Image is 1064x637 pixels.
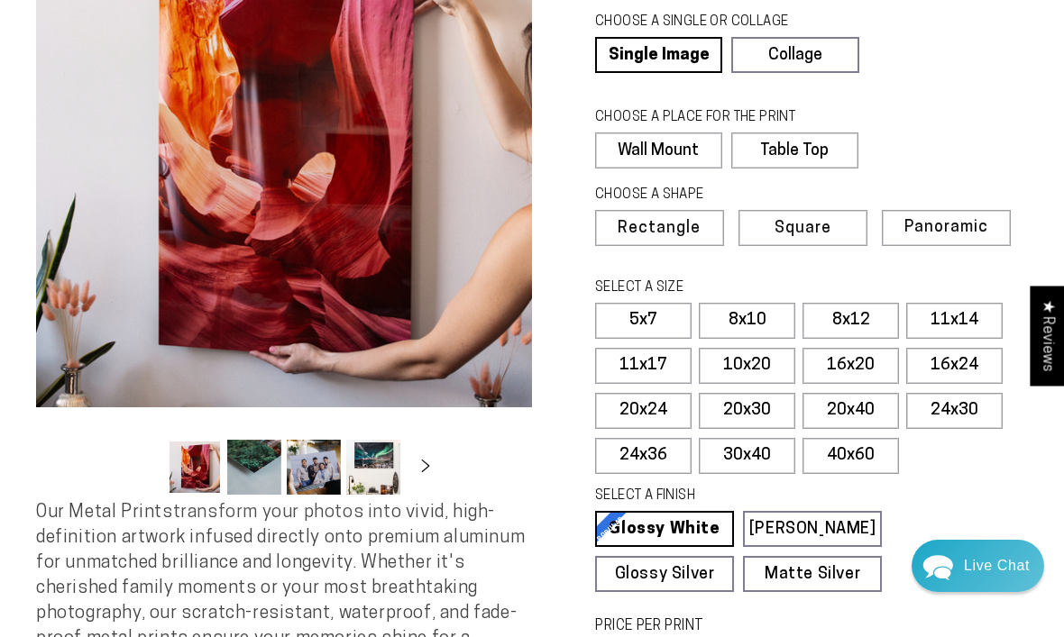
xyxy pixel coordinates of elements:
[1030,286,1064,386] div: Click to open Judge.me floating reviews tab
[731,132,858,168] label: Table Top
[595,303,692,339] label: 5x7
[803,393,899,429] label: 20x40
[803,438,899,474] label: 40x60
[699,303,795,339] label: 8x10
[964,540,1030,592] div: Contact Us Directly
[595,438,692,474] label: 24x36
[912,540,1044,592] div: Chat widget toggle
[595,186,844,205] legend: CHOOSE A SHAPE
[803,348,899,384] label: 16x20
[168,440,222,495] button: Load image 1 in gallery view
[906,348,1003,384] label: 16x24
[595,278,848,298] legend: SELECT A SIZE
[406,448,445,487] button: Slide right
[618,221,701,237] span: Rectangle
[595,132,722,168] label: Wall Mount
[227,440,281,495] button: Load image 2 in gallery view
[699,438,795,474] label: 30x40
[743,511,882,547] a: [PERSON_NAME]
[123,448,162,487] button: Slide left
[743,556,882,592] a: Matte Silver
[906,393,1003,429] label: 24x30
[346,440,400,495] button: Load image 4 in gallery view
[595,393,692,429] label: 20x24
[595,511,734,547] a: Glossy White
[595,348,692,384] label: 11x17
[595,487,848,506] legend: SELECT A FINISH
[699,348,795,384] label: 10x20
[904,219,988,236] span: Panoramic
[731,37,858,73] a: Collage
[803,303,899,339] label: 8x12
[906,303,1003,339] label: 11x14
[595,37,722,73] a: Single Image
[287,440,341,495] button: Load image 3 in gallery view
[595,13,842,32] legend: CHOOSE A SINGLE OR COLLAGE
[699,393,795,429] label: 20x30
[595,556,734,592] a: Glossy Silver
[595,108,841,128] legend: CHOOSE A PLACE FOR THE PRINT
[775,221,831,237] span: Square
[595,616,1028,637] label: PRICE PER PRINT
